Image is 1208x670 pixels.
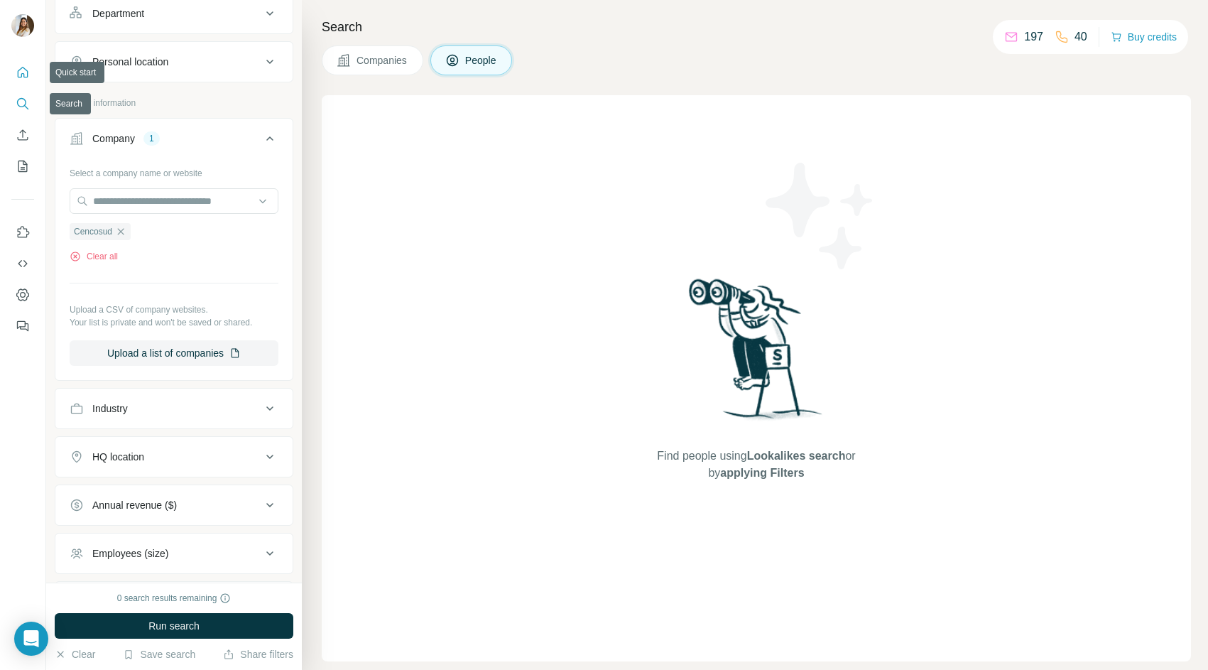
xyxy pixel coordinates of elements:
[11,60,34,85] button: Quick start
[92,498,177,512] div: Annual revenue ($)
[14,622,48,656] div: Open Intercom Messenger
[92,131,135,146] div: Company
[1074,28,1087,45] p: 40
[70,316,278,329] p: Your list is private and won't be saved or shared.
[92,546,168,561] div: Employees (size)
[465,53,498,67] span: People
[11,14,34,37] img: Avatar
[55,97,293,109] p: Company information
[55,391,293,426] button: Industry
[143,132,160,145] div: 1
[92,6,144,21] div: Department
[70,303,278,316] p: Upload a CSV of company websites.
[1111,27,1177,47] button: Buy credits
[70,250,118,263] button: Clear all
[11,122,34,148] button: Enrich CSV
[55,536,293,571] button: Employees (size)
[682,275,830,433] img: Surfe Illustration - Woman searching with binoculars
[11,153,34,179] button: My lists
[11,282,34,308] button: Dashboard
[55,613,293,639] button: Run search
[117,592,232,605] div: 0 search results remaining
[11,251,34,276] button: Use Surfe API
[11,91,34,117] button: Search
[11,313,34,339] button: Feedback
[123,647,195,661] button: Save search
[92,450,144,464] div: HQ location
[322,17,1191,37] h4: Search
[223,647,293,661] button: Share filters
[55,440,293,474] button: HQ location
[55,488,293,522] button: Annual revenue ($)
[55,121,293,161] button: Company1
[74,225,112,238] span: Cencosud
[70,340,278,366] button: Upload a list of companies
[643,448,870,482] span: Find people using or by
[70,161,278,180] div: Select a company name or website
[55,647,95,661] button: Clear
[55,45,293,79] button: Personal location
[92,401,128,416] div: Industry
[92,55,168,69] div: Personal location
[720,467,804,479] span: applying Filters
[148,619,200,633] span: Run search
[1024,28,1043,45] p: 197
[747,450,846,462] span: Lookalikes search
[11,220,34,245] button: Use Surfe on LinkedIn
[357,53,408,67] span: Companies
[756,152,884,280] img: Surfe Illustration - Stars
